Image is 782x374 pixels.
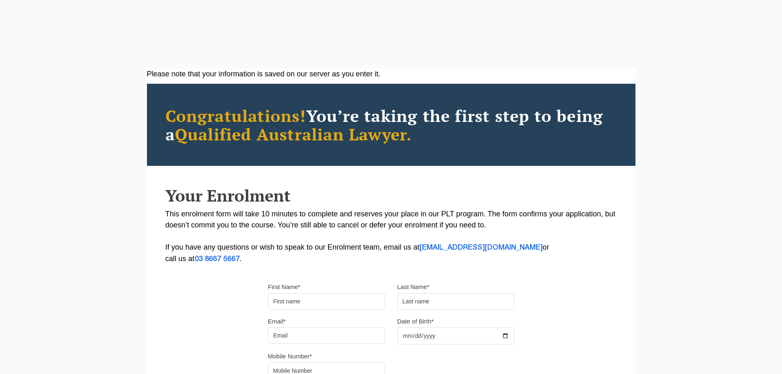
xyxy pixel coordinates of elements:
label: Email* [268,317,286,326]
p: This enrolment form will take 10 minutes to complete and reserves your place in our PLT program. ... [165,209,617,265]
div: Please note that your information is saved on our server as you enter it. [147,69,635,80]
input: Email [268,327,385,344]
span: Congratulations! [165,105,306,126]
span: Qualified Australian Lawyer. [175,123,412,145]
label: First Name* [268,283,300,291]
h2: You’re taking the first step to being a [165,106,617,143]
input: Last name [397,293,514,310]
label: Date of Birth* [397,317,434,326]
a: 03 8667 5667 [195,256,240,262]
h2: Your Enrolment [165,186,617,204]
a: [EMAIL_ADDRESS][DOMAIN_NAME] [420,244,543,251]
label: Mobile Number* [268,352,312,360]
input: First name [268,293,385,310]
label: Last Name* [397,283,429,291]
